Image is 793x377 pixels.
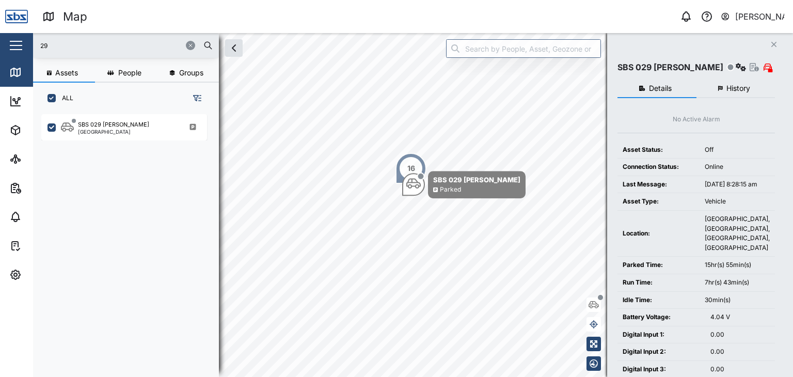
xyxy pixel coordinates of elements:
[446,39,601,58] input: Search by People, Asset, Geozone or Place
[705,162,770,172] div: Online
[623,347,700,357] div: Digital Input 2:
[623,295,694,305] div: Idle Time:
[623,145,694,155] div: Asset Status:
[27,269,64,280] div: Settings
[27,240,55,252] div: Tasks
[56,94,73,102] label: ALL
[27,67,50,78] div: Map
[705,278,770,288] div: 7hr(s) 43min(s)
[5,5,28,28] img: Main Logo
[78,129,149,134] div: [GEOGRAPHIC_DATA]
[433,175,520,185] div: SBS 029 [PERSON_NAME]
[623,365,700,374] div: Digital Input 3:
[395,153,426,184] div: Map marker
[710,347,770,357] div: 0.00
[710,365,770,374] div: 0.00
[649,85,672,92] span: Details
[673,115,720,124] div: No Active Alarm
[118,69,141,76] span: People
[617,61,723,74] div: SBS 029 [PERSON_NAME]
[705,260,770,270] div: 15hr(s) 55min(s)
[710,330,770,340] div: 0.00
[623,312,700,322] div: Battery Voltage:
[623,180,694,190] div: Last Message:
[623,330,700,340] div: Digital Input 1:
[705,295,770,305] div: 30min(s)
[78,120,149,129] div: SBS 029 [PERSON_NAME]
[27,211,59,223] div: Alarms
[27,182,62,194] div: Reports
[27,124,59,136] div: Assets
[623,229,694,239] div: Location:
[27,96,73,107] div: Dashboard
[402,171,526,198] div: Map marker
[41,111,218,369] div: grid
[623,278,694,288] div: Run Time:
[623,162,694,172] div: Connection Status:
[623,197,694,207] div: Asset Type:
[623,260,694,270] div: Parked Time:
[179,69,203,76] span: Groups
[720,9,785,24] button: [PERSON_NAME]
[407,163,415,174] div: 16
[710,312,770,322] div: 4.04 V
[55,69,78,76] span: Assets
[27,153,52,165] div: Sites
[726,85,750,92] span: History
[705,180,770,190] div: [DATE] 8:28:15 am
[63,8,87,26] div: Map
[705,197,770,207] div: Vehicle
[33,33,793,377] canvas: Map
[440,185,461,195] div: Parked
[705,145,770,155] div: Off
[39,38,213,53] input: Search assets or drivers
[735,10,785,23] div: [PERSON_NAME]
[705,214,770,253] div: [GEOGRAPHIC_DATA], [GEOGRAPHIC_DATA], [GEOGRAPHIC_DATA], [GEOGRAPHIC_DATA]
